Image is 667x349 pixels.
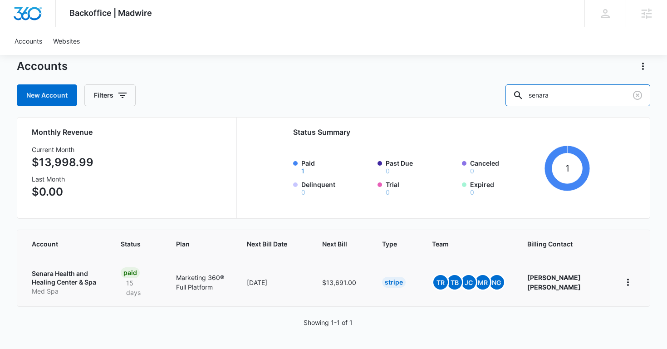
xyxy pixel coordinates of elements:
h1: Accounts [17,59,68,73]
button: Paid [301,168,304,174]
label: Trial [386,180,456,196]
label: Canceled [470,158,541,174]
label: Paid [301,158,372,174]
input: Search [505,84,650,106]
h2: Monthly Revenue [32,127,226,138]
span: Account [32,239,86,249]
span: Next Bill [322,239,347,249]
strong: [PERSON_NAME] [PERSON_NAME] [527,274,581,291]
button: Filters [84,84,136,106]
a: New Account [17,84,77,106]
span: Type [382,239,397,249]
div: Paid [121,267,140,278]
p: $13,998.99 [32,154,93,171]
span: Backoffice | Madwire [69,8,152,18]
p: 15 days [121,278,154,297]
p: Med Spa [32,287,99,296]
a: Senara Health and Healing Center & SpaMed Spa [32,269,99,296]
tspan: 1 [565,163,569,174]
label: Expired [470,180,541,196]
a: Websites [48,27,85,55]
button: Clear [630,88,645,103]
h3: Current Month [32,145,93,154]
p: Marketing 360® Full Platform [176,273,225,292]
p: Showing 1-1 of 1 [304,318,353,327]
label: Past Due [386,158,456,174]
td: [DATE] [236,258,311,306]
span: Status [121,239,141,249]
a: Accounts [9,27,48,55]
span: TR [433,275,448,290]
p: Senara Health and Healing Center & Spa [32,269,99,287]
span: Billing Contact [527,239,599,249]
p: $0.00 [32,184,93,200]
span: MR [476,275,490,290]
button: home [621,275,635,290]
span: Next Bill Date [247,239,287,249]
td: $13,691.00 [311,258,371,306]
label: Delinquent [301,180,372,196]
span: TB [447,275,462,290]
div: Stripe [382,277,406,288]
button: Actions [636,59,650,74]
span: Team [432,239,492,249]
h2: Status Summary [293,127,590,138]
h3: Last Month [32,174,93,184]
span: Plan [176,239,225,249]
span: JC [461,275,476,290]
span: NG [490,275,504,290]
